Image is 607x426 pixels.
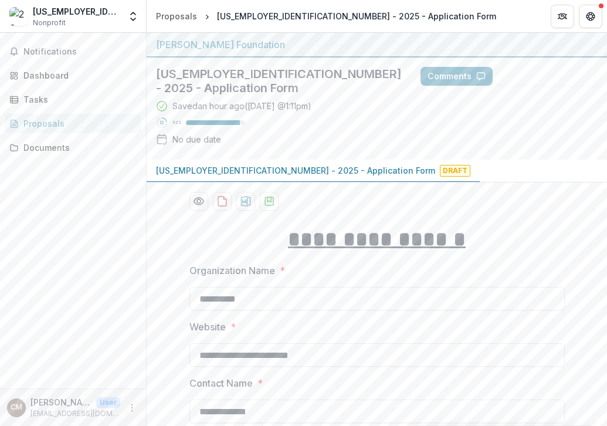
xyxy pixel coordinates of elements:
img: 25-1320272 [9,7,28,26]
div: Saved an hour ago ( [DATE] @ 1:11pm ) [172,100,311,112]
div: Tasks [23,93,132,106]
div: [US_EMPLOYER_IDENTIFICATION_NUMBER] [33,5,120,18]
a: Tasks [5,90,141,109]
div: No due date [172,133,221,146]
button: Comments [421,67,493,86]
button: Open entity switcher [125,5,141,28]
button: Get Help [579,5,602,28]
div: Proposals [156,10,197,22]
span: Nonprofit [33,18,66,28]
span: Notifications [23,47,137,57]
button: download-proposal [213,192,232,211]
p: 92 % [172,119,181,127]
p: [EMAIL_ADDRESS][DOMAIN_NAME] [30,408,120,419]
a: Dashboard [5,66,141,85]
div: Proposals [23,117,132,130]
span: Draft [440,165,470,177]
div: Cassie Minder [11,404,22,411]
p: Website [189,320,226,334]
p: Contact Name [189,376,253,390]
a: Documents [5,138,141,157]
button: Partners [551,5,574,28]
button: Preview 9598912d-4ddb-452a-b6bc-dbeac20550bb-0.pdf [189,192,208,211]
p: Organization Name [189,263,275,278]
button: Notifications [5,42,141,61]
div: Dashboard [23,69,132,82]
button: download-proposal [236,192,255,211]
button: More [125,401,139,415]
nav: breadcrumb [151,8,501,25]
button: download-proposal [260,192,279,211]
p: [US_EMPLOYER_IDENTIFICATION_NUMBER] - 2025 - Application Form [156,164,435,177]
p: User [96,397,120,408]
a: Proposals [5,114,141,133]
div: [PERSON_NAME] Foundation [156,38,598,52]
div: [US_EMPLOYER_IDENTIFICATION_NUMBER] - 2025 - Application Form [217,10,496,22]
h2: [US_EMPLOYER_IDENTIFICATION_NUMBER] - 2025 - Application Form [156,67,402,95]
a: Proposals [151,8,202,25]
p: [PERSON_NAME] [30,396,91,408]
div: Documents [23,141,132,154]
